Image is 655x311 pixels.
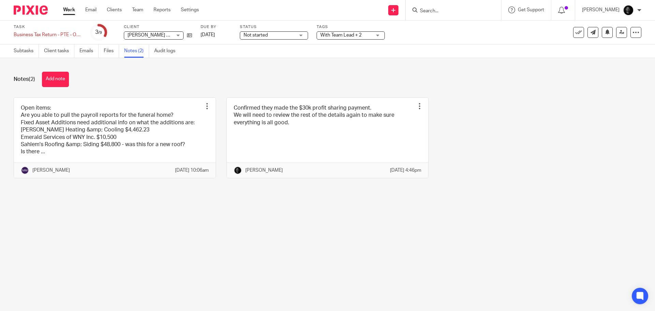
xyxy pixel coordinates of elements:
h1: Notes [14,76,35,83]
a: Email [85,6,97,13]
div: 3 [95,28,102,36]
label: Client [124,24,192,30]
p: [DATE] 10:06am [175,167,209,174]
a: Settings [181,6,199,13]
a: Subtasks [14,44,39,58]
p: [PERSON_NAME] [582,6,620,13]
a: Audit logs [154,44,180,58]
label: Task [14,24,82,30]
button: Add note [42,72,69,87]
span: With Team Lead + 2 [320,33,362,38]
a: Work [63,6,75,13]
img: svg%3E [21,166,29,174]
a: Files [104,44,119,58]
label: Status [240,24,308,30]
span: (2) [29,76,35,82]
a: Notes (2) [124,44,149,58]
label: Due by [201,24,231,30]
a: Emails [79,44,99,58]
small: /9 [98,31,102,34]
span: [PERSON_NAME] Funeral Home, Inc. [128,33,206,38]
img: Chris.jpg [234,166,242,174]
a: Team [132,6,143,13]
a: Reports [154,6,171,13]
span: Get Support [518,8,544,12]
p: [PERSON_NAME] [32,167,70,174]
input: Search [419,8,481,14]
img: Pixie [14,5,48,15]
a: Clients [107,6,122,13]
p: [DATE] 4:46pm [390,167,421,174]
span: Not started [244,33,268,38]
div: Business Tax Return - PTE - On Extension [14,31,82,38]
p: [PERSON_NAME] [245,167,283,174]
img: Chris.jpg [623,5,634,16]
a: Client tasks [44,44,74,58]
span: [DATE] [201,32,215,37]
label: Tags [317,24,385,30]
